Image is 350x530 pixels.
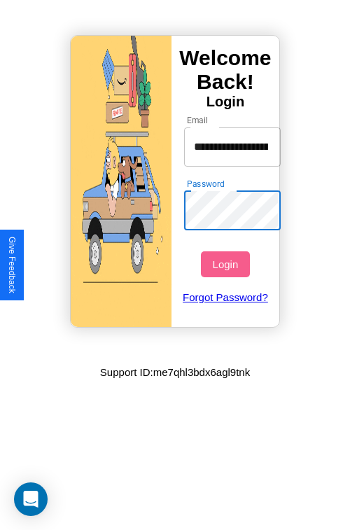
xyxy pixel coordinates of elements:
[7,237,17,293] div: Give Feedback
[71,36,171,327] img: gif
[187,178,224,190] label: Password
[201,251,249,277] button: Login
[177,277,274,317] a: Forgot Password?
[187,114,209,126] label: Email
[14,482,48,516] div: Open Intercom Messenger
[171,46,279,94] h3: Welcome Back!
[171,94,279,110] h4: Login
[100,363,250,382] p: Support ID: me7qhl3bdx6agl9tnk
